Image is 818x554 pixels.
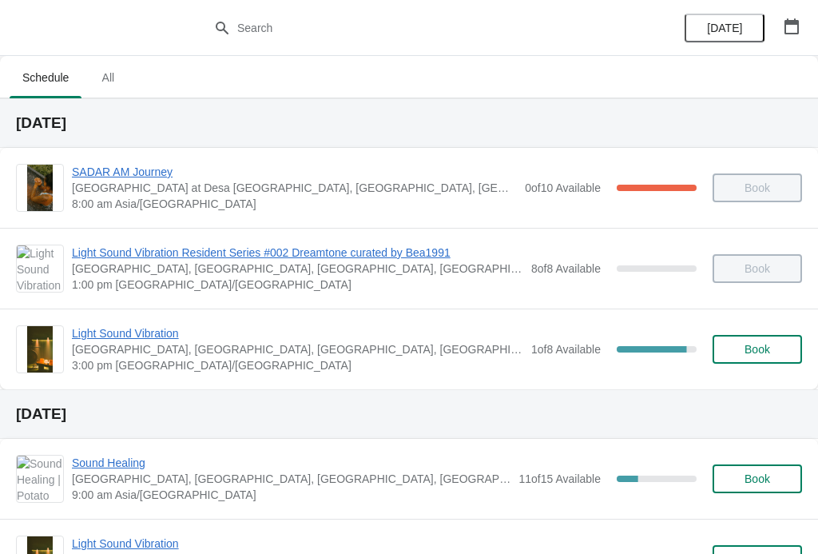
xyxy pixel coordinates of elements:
[72,341,523,357] span: [GEOGRAPHIC_DATA], [GEOGRAPHIC_DATA], [GEOGRAPHIC_DATA], [GEOGRAPHIC_DATA], [GEOGRAPHIC_DATA]
[72,325,523,341] span: Light Sound Vibration
[525,181,601,194] span: 0 of 10 Available
[27,165,54,211] img: SADAR AM Journey | Potato Head Studios at Desa Potato Head, Jalan Petitenget, Seminyak, Badung Re...
[745,343,770,356] span: Book
[518,472,601,485] span: 11 of 15 Available
[72,471,510,487] span: [GEOGRAPHIC_DATA], [GEOGRAPHIC_DATA], [GEOGRAPHIC_DATA], [GEOGRAPHIC_DATA], [GEOGRAPHIC_DATA]
[713,464,802,493] button: Book
[745,472,770,485] span: Book
[72,536,523,552] span: Light Sound Vibration
[72,261,523,277] span: [GEOGRAPHIC_DATA], [GEOGRAPHIC_DATA], [GEOGRAPHIC_DATA], [GEOGRAPHIC_DATA], [GEOGRAPHIC_DATA]
[72,277,523,293] span: 1:00 pm [GEOGRAPHIC_DATA]/[GEOGRAPHIC_DATA]
[16,115,802,131] h2: [DATE]
[88,63,128,92] span: All
[72,196,517,212] span: 8:00 am Asia/[GEOGRAPHIC_DATA]
[17,456,63,502] img: Sound Healing | Potato Head Suites & Studios, Jalan Petitenget, Seminyak, Badung Regency, Bali, I...
[72,164,517,180] span: SADAR AM Journey
[713,335,802,364] button: Book
[707,22,742,34] span: [DATE]
[72,180,517,196] span: [GEOGRAPHIC_DATA] at Desa [GEOGRAPHIC_DATA], [GEOGRAPHIC_DATA], [GEOGRAPHIC_DATA], [GEOGRAPHIC_DA...
[236,14,613,42] input: Search
[72,357,523,373] span: 3:00 pm [GEOGRAPHIC_DATA]/[GEOGRAPHIC_DATA]
[72,487,510,503] span: 9:00 am Asia/[GEOGRAPHIC_DATA]
[27,326,54,373] img: Light Sound Vibration | Potato Head Suites & Studios, Jalan Petitenget, Seminyak, Badung Regency,...
[72,455,510,471] span: Sound Healing
[17,245,63,292] img: Light Sound Vibration Resident Series #002 Dreamtone curated by Bea1991 | Potato Head Suites & St...
[531,343,601,356] span: 1 of 8 Available
[10,63,81,92] span: Schedule
[72,245,523,261] span: Light Sound Vibration Resident Series #002 Dreamtone curated by Bea1991
[685,14,764,42] button: [DATE]
[16,406,802,422] h2: [DATE]
[531,262,601,275] span: 8 of 8 Available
